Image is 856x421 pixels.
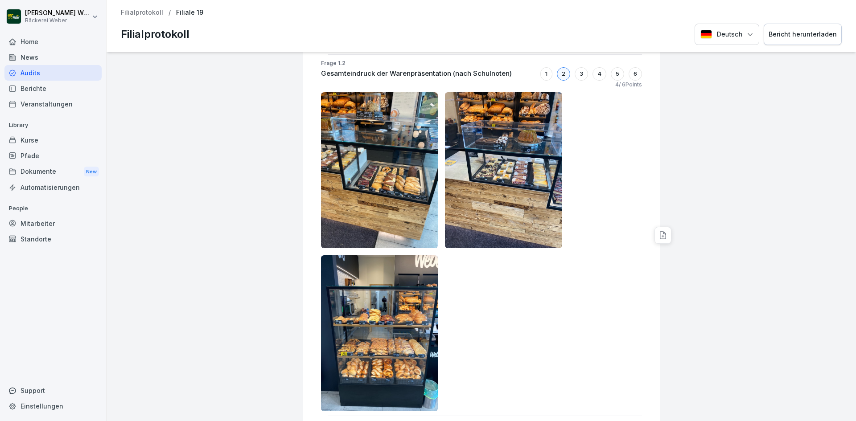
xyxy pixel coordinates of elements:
[4,180,102,195] a: Automatisierungen
[321,255,438,411] img: j5gorz8hc1nsqg5eocyii8iz.png
[84,167,99,177] div: New
[4,148,102,163] a: Pfade
[321,59,642,67] p: Frage 1.2
[611,67,624,81] div: 5
[176,9,203,16] p: Filiale 19
[4,231,102,247] a: Standorte
[700,30,712,39] img: Deutsch
[4,216,102,231] a: Mitarbeiter
[769,29,837,39] div: Bericht herunterladen
[4,383,102,398] div: Support
[4,81,102,96] a: Berichte
[615,81,642,89] p: 4 / 6 Points
[695,24,759,45] button: Language
[4,34,102,49] a: Home
[4,163,102,180] div: Dokumente
[4,65,102,81] a: Audits
[121,9,163,16] a: Filialprotokoll
[593,67,606,81] div: 4
[169,9,171,16] p: /
[540,67,552,81] div: 1
[25,9,90,17] p: [PERSON_NAME] Weber
[629,67,642,81] div: 6
[764,24,842,45] button: Bericht herunterladen
[121,26,189,42] p: Filialprotokoll
[575,67,588,81] div: 3
[4,163,102,180] a: DokumenteNew
[321,69,512,79] p: Gesamteindruck der Warenpräsentation (nach Schulnoten)
[25,17,90,24] p: Bäckerei Weber
[4,49,102,65] a: News
[557,67,570,81] div: 2
[445,92,562,248] img: hqcmphr4bv4q23s4moal8ts4.png
[716,29,742,40] p: Deutsch
[4,201,102,216] p: People
[4,118,102,132] p: Library
[4,132,102,148] a: Kurse
[4,96,102,112] a: Veranstaltungen
[4,398,102,414] a: Einstellungen
[321,92,438,248] img: obdftuh7nyz49via55ynlgx2.png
